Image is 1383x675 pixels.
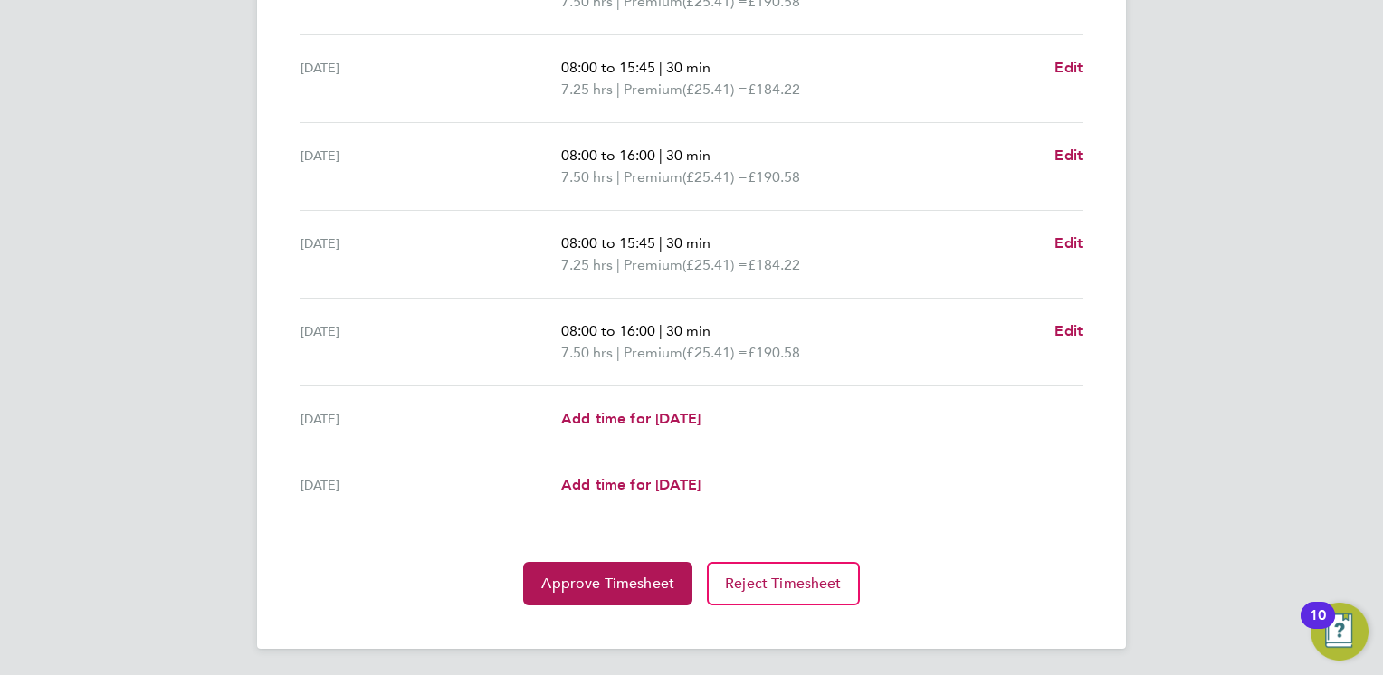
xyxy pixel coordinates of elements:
span: 7.25 hrs [561,81,613,98]
a: Add time for [DATE] [561,408,701,430]
div: [DATE] [300,408,561,430]
span: 08:00 to 16:00 [561,147,655,164]
span: Reject Timesheet [725,575,842,593]
span: | [659,322,663,339]
div: 10 [1310,615,1326,639]
span: | [616,344,620,361]
div: [DATE] [300,233,561,276]
span: | [659,59,663,76]
div: [DATE] [300,57,561,100]
span: (£25.41) = [682,81,748,98]
span: Premium [624,166,682,188]
span: 08:00 to 15:45 [561,234,655,252]
span: | [616,168,620,185]
span: (£25.41) = [682,168,748,185]
span: Premium [624,254,682,276]
span: | [616,256,620,273]
span: (£25.41) = [682,344,748,361]
a: Edit [1054,320,1083,342]
a: Edit [1054,57,1083,79]
span: Add time for [DATE] [561,410,701,427]
span: Edit [1054,322,1083,339]
span: Premium [624,342,682,364]
span: Edit [1054,234,1083,252]
div: [DATE] [300,474,561,496]
span: Approve Timesheet [541,575,674,593]
span: | [616,81,620,98]
span: Edit [1054,147,1083,164]
a: Edit [1054,145,1083,166]
span: £184.22 [748,256,800,273]
span: £190.58 [748,168,800,185]
span: 30 min [666,59,711,76]
span: 7.50 hrs [561,344,613,361]
button: Open Resource Center, 10 new notifications [1311,603,1369,661]
span: £190.58 [748,344,800,361]
span: (£25.41) = [682,256,748,273]
span: Edit [1054,59,1083,76]
span: | [659,234,663,252]
span: £184.22 [748,81,800,98]
span: 7.25 hrs [561,256,613,273]
button: Approve Timesheet [523,562,692,605]
span: Add time for [DATE] [561,476,701,493]
button: Reject Timesheet [707,562,860,605]
span: 30 min [666,234,711,252]
a: Edit [1054,233,1083,254]
span: 30 min [666,147,711,164]
a: Add time for [DATE] [561,474,701,496]
span: 30 min [666,322,711,339]
span: 08:00 to 15:45 [561,59,655,76]
div: [DATE] [300,320,561,364]
span: 08:00 to 16:00 [561,322,655,339]
span: 7.50 hrs [561,168,613,185]
span: | [659,147,663,164]
span: Premium [624,79,682,100]
div: [DATE] [300,145,561,188]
